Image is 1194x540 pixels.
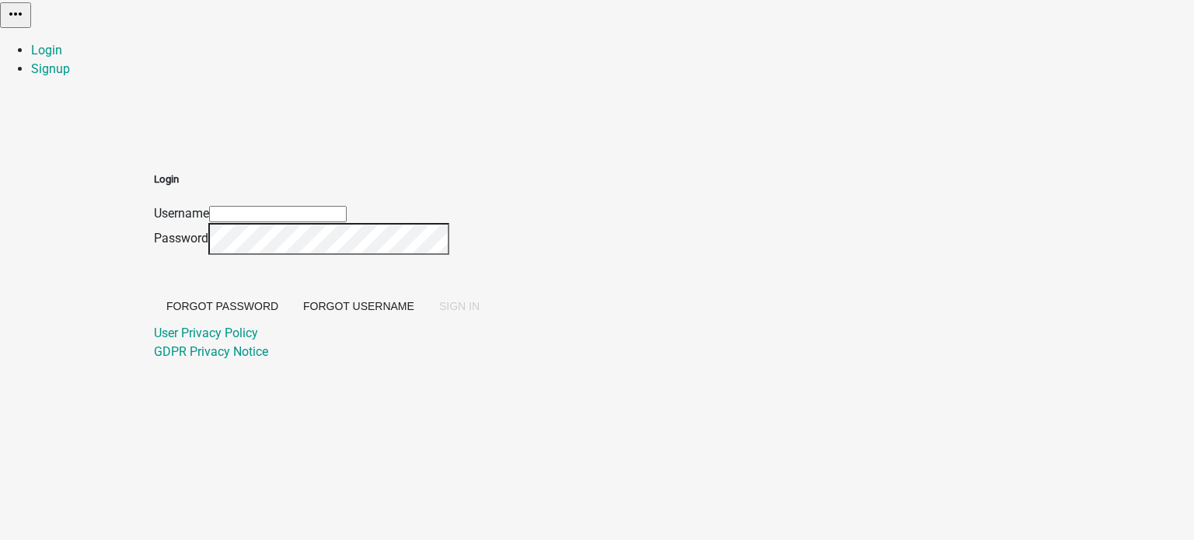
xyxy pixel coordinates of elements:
[427,292,492,320] button: SIGN IN
[439,300,480,312] span: SIGN IN
[154,206,209,221] label: Username
[291,292,427,320] button: Forgot Username
[31,61,70,76] a: Signup
[154,344,268,359] a: GDPR Privacy Notice
[154,292,291,320] button: Forgot Password
[154,231,208,246] label: Password
[31,43,62,57] a: Login
[154,326,258,340] a: User Privacy Policy
[6,5,25,23] i: more_horiz
[154,172,492,187] h5: Login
